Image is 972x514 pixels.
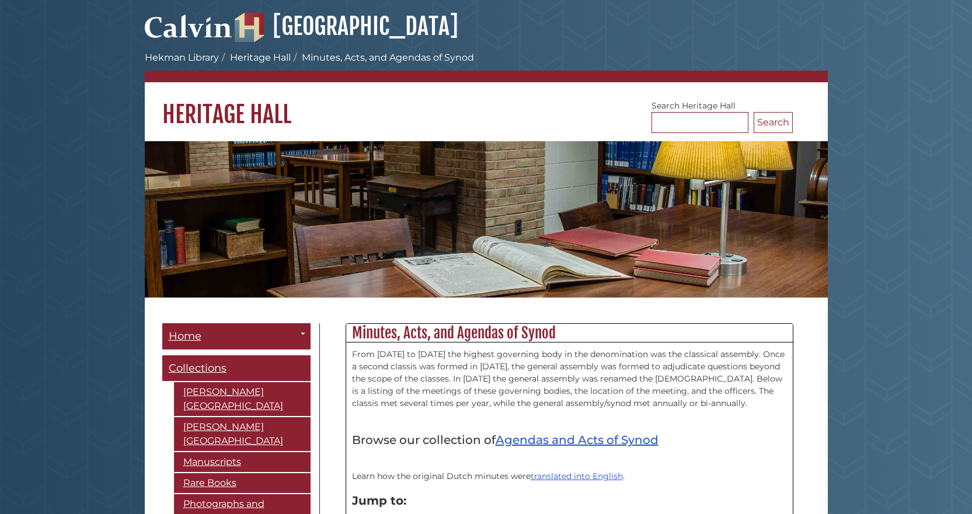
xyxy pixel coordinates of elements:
img: Hekman Library Logo [235,13,264,42]
a: [GEOGRAPHIC_DATA] [235,12,458,41]
button: Search [754,112,793,133]
img: Calvin [145,9,232,42]
a: translated into English [531,471,623,481]
p: Learn how the original Dutch minutes were . [352,470,787,482]
span: Collections [169,362,227,375]
a: Collections [162,355,311,382]
a: Heritage Hall [230,52,291,63]
li: Minutes, Acts, and Agendas of Synod [291,51,474,65]
p: From [DATE] to [DATE] the highest governing body in the denomination was the classical assembly. ... [352,348,787,410]
h4: Browse our collection of [352,433,787,446]
a: [PERSON_NAME][GEOGRAPHIC_DATA] [174,382,311,416]
a: Rare Books [174,473,311,493]
h2: Minutes, Acts, and Agendas of Synod [346,324,793,342]
a: [PERSON_NAME][GEOGRAPHIC_DATA] [174,417,311,451]
h1: Heritage Hall [145,82,828,129]
a: Home [162,323,311,349]
a: Agendas and Acts of Synod [496,433,659,447]
span: Home [169,330,201,342]
a: Manuscripts [174,452,311,472]
nav: breadcrumb [145,51,828,82]
a: Calvin University [145,27,232,37]
strong: Jump to: [352,494,406,508]
a: Hekman Library [145,52,219,63]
